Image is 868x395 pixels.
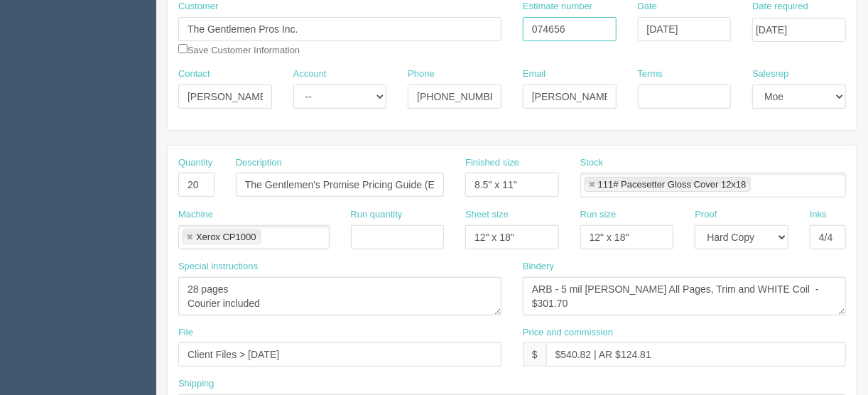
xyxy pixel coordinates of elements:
[810,208,827,222] label: Inks
[580,156,604,170] label: Stock
[523,342,546,367] div: $
[523,67,546,81] label: Email
[293,67,327,81] label: Account
[178,17,501,41] input: Enter customer name
[178,277,501,315] textarea: 28 pages Courier included
[523,277,846,315] textarea: ARB - 5 mil [PERSON_NAME] All Pages, Trim and WHITE Coil - $301.70
[196,232,256,242] div: Xerox CP1000
[178,208,213,222] label: Machine
[408,67,435,81] label: Phone
[523,260,554,274] label: Bindery
[638,67,663,81] label: Terms
[351,208,403,222] label: Run quantity
[523,326,613,340] label: Price and commission
[178,67,210,81] label: Contact
[178,260,258,274] label: Special instructions
[236,156,282,170] label: Description
[465,156,519,170] label: Finished size
[580,208,617,222] label: Run size
[598,180,747,189] div: 111# Pacesetter Gloss Cover 12x18
[695,208,717,222] label: Proof
[178,326,193,340] label: File
[178,156,212,170] label: Quantity
[465,208,509,222] label: Sheet size
[178,377,215,391] label: Shipping
[752,67,788,81] label: Salesrep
